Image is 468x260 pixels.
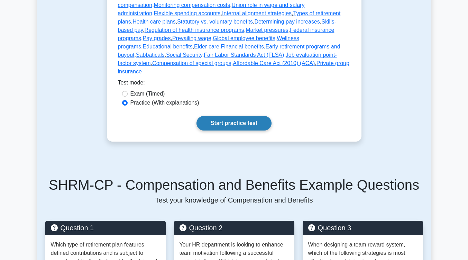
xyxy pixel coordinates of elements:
[233,60,315,66] a: Affordable Care Act (2010) (ACA)
[118,79,350,90] div: Test mode:
[130,90,165,98] label: Exam (Timed)
[254,19,320,25] a: Determining pay increases
[166,52,202,58] a: Social Security
[221,44,264,50] a: Financial benefits
[196,116,272,131] a: Start practice test
[222,10,292,16] a: Internal alignment strategies
[118,10,341,25] a: Types of retirement plans
[143,35,171,41] a: Pay grades
[154,10,221,16] a: Flexible spending accounts
[136,52,165,58] a: Sabbaticals
[204,52,284,58] a: Fair Labor Standards Act (FLSA)
[213,35,275,41] a: Global employee benefits
[152,60,231,66] a: Compensation of special groups
[308,224,417,232] h5: Question 3
[180,224,289,232] h5: Question 2
[130,99,199,107] label: Practice (With explanations)
[194,44,219,50] a: Elder care
[145,27,244,33] a: Regulation of health insurance programs
[154,2,230,8] a: Monitoring compensation costs
[177,19,253,25] a: Statutory vs. voluntary benefits
[246,27,288,33] a: Market pressures
[118,27,334,41] a: Federal insurance programs
[172,35,211,41] a: Prevailing wage
[45,177,423,193] h5: SHRM-CP - Compensation and Benefits Example Questions
[132,19,176,25] a: Health care plans
[51,224,160,232] h5: Question 1
[45,196,423,204] p: Test your knowledge of Compensation and Benefits
[143,44,193,50] a: Educational benefits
